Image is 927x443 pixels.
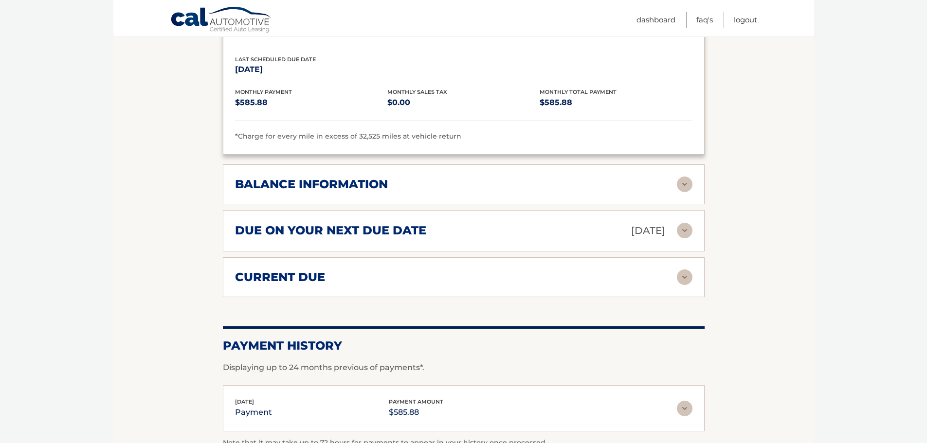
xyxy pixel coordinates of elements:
span: Last Scheduled Due Date [235,56,316,63]
img: accordion-rest.svg [677,269,692,285]
span: Monthly Sales Tax [387,89,447,95]
a: Cal Automotive [170,6,273,35]
span: Monthly Payment [235,89,292,95]
h2: current due [235,270,325,284]
span: Monthly Total Payment [540,89,617,95]
img: accordion-rest.svg [677,177,692,192]
p: $585.88 [235,96,387,109]
h2: balance information [235,177,388,192]
span: *Charge for every mile in excess of 32,525 miles at vehicle return [235,132,461,141]
p: payment [235,406,272,419]
img: accordion-rest.svg [677,401,692,416]
p: [DATE] [631,222,665,239]
span: [DATE] [235,398,254,405]
p: $585.88 [540,96,692,109]
h2: due on your next due date [235,223,426,238]
span: payment amount [389,398,443,405]
a: FAQ's [696,12,713,28]
p: $0.00 [387,96,540,109]
a: Logout [734,12,757,28]
p: Displaying up to 24 months previous of payments*. [223,362,705,373]
a: Dashboard [636,12,675,28]
img: accordion-rest.svg [677,223,692,238]
h2: Payment History [223,338,705,353]
p: [DATE] [235,63,387,76]
p: $585.88 [389,406,443,419]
